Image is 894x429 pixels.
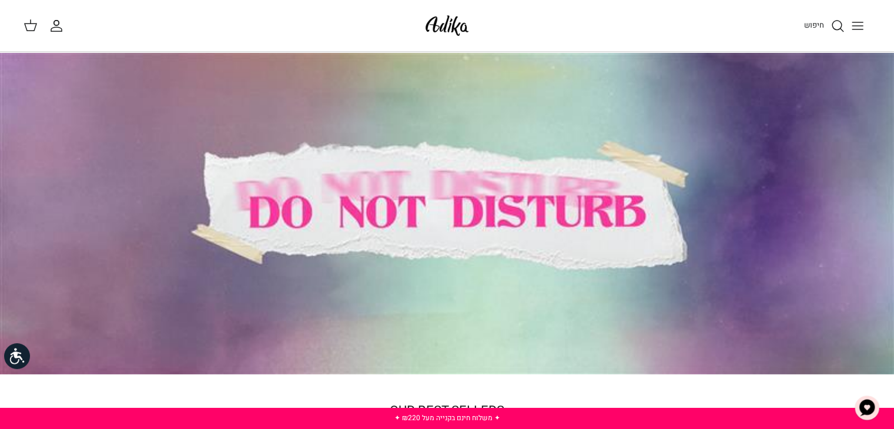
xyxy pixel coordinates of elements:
[49,19,68,33] a: החשבון שלי
[804,19,824,31] span: חיפוש
[394,413,500,423] a: ✦ משלוח חינם בקנייה מעל ₪220 ✦
[422,12,472,39] img: Adika IL
[804,19,845,33] a: חיפוש
[845,13,870,39] button: Toggle menu
[849,390,885,425] button: צ'אט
